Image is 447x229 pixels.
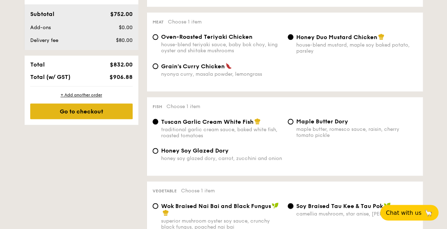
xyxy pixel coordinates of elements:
[161,42,282,54] div: house-blend teriyaki sauce, baby bok choy, king oyster and shiitake mushrooms
[378,33,384,40] img: icon-chef-hat.a58ddaea.svg
[153,63,158,69] input: Grain's Curry Chickennyonya curry, masala powder, lemongrass
[116,37,132,43] span: $80.00
[153,203,158,209] input: Wok Braised Nai Bai and Black Fungussuperior mushroom oyster soy sauce, crunchy black fungus, poa...
[296,42,417,54] div: house-blend mustard, maple soy baked potato, parsley
[110,61,132,68] span: $832.00
[168,19,202,25] span: Choose 1 item
[30,92,133,98] div: + Add another order
[254,118,261,124] img: icon-chef-hat.a58ddaea.svg
[272,202,279,209] img: icon-vegan.f8ff3823.svg
[153,104,162,109] span: Fish
[380,205,438,220] button: Chat with us🦙
[30,25,51,31] span: Add-ons
[109,74,132,80] span: $906.88
[161,63,225,70] span: Grain's Curry Chicken
[296,203,383,209] span: ⁠Soy Braised Tau Kee & Tau Pok
[153,20,164,25] span: Meat
[296,126,417,138] div: maple butter, romesco sauce, raisin, cherry tomato pickle
[153,34,158,40] input: Oven-Roasted Teriyaki Chickenhouse-blend teriyaki sauce, baby bok choy, king oyster and shiitake ...
[163,209,169,216] img: icon-chef-hat.a58ddaea.svg
[30,37,58,43] span: Delivery fee
[386,209,421,216] span: Chat with us
[153,188,177,193] span: Vegetable
[166,103,200,110] span: Choose 1 item
[181,188,215,194] span: Choose 1 item
[161,147,229,154] span: Honey Soy Glazed Dory
[161,203,271,209] span: Wok Braised Nai Bai and Black Fungus
[384,202,391,209] img: icon-vegan.f8ff3823.svg
[118,25,132,31] span: $0.00
[30,61,45,68] span: Total
[161,71,282,77] div: nyonya curry, masala powder, lemongrass
[225,63,232,69] img: icon-spicy.37a8142b.svg
[30,11,54,17] span: Subtotal
[161,127,282,139] div: traditional garlic cream sauce, baked white fish, roasted tomatoes
[161,118,254,125] span: Tuscan Garlic Cream White Fish
[296,118,348,125] span: Maple Butter Dory
[424,209,433,217] span: 🦙
[110,11,132,17] span: $752.00
[288,203,293,209] input: ⁠Soy Braised Tau Kee & Tau Pokcamellia mushroom, star anise, [PERSON_NAME]
[30,103,133,119] div: Go to checkout
[288,34,293,40] input: Honey Duo Mustard Chickenhouse-blend mustard, maple soy baked potato, parsley
[296,34,377,41] span: Honey Duo Mustard Chicken
[161,155,282,161] div: honey soy glazed dory, carrot, zucchini and onion
[288,119,293,124] input: Maple Butter Dorymaple butter, romesco sauce, raisin, cherry tomato pickle
[161,33,252,40] span: Oven-Roasted Teriyaki Chicken
[30,74,70,80] span: Total (w/ GST)
[296,211,417,217] div: camellia mushroom, star anise, [PERSON_NAME]
[153,119,158,124] input: Tuscan Garlic Cream White Fishtraditional garlic cream sauce, baked white fish, roasted tomatoes
[153,148,158,154] input: Honey Soy Glazed Doryhoney soy glazed dory, carrot, zucchini and onion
